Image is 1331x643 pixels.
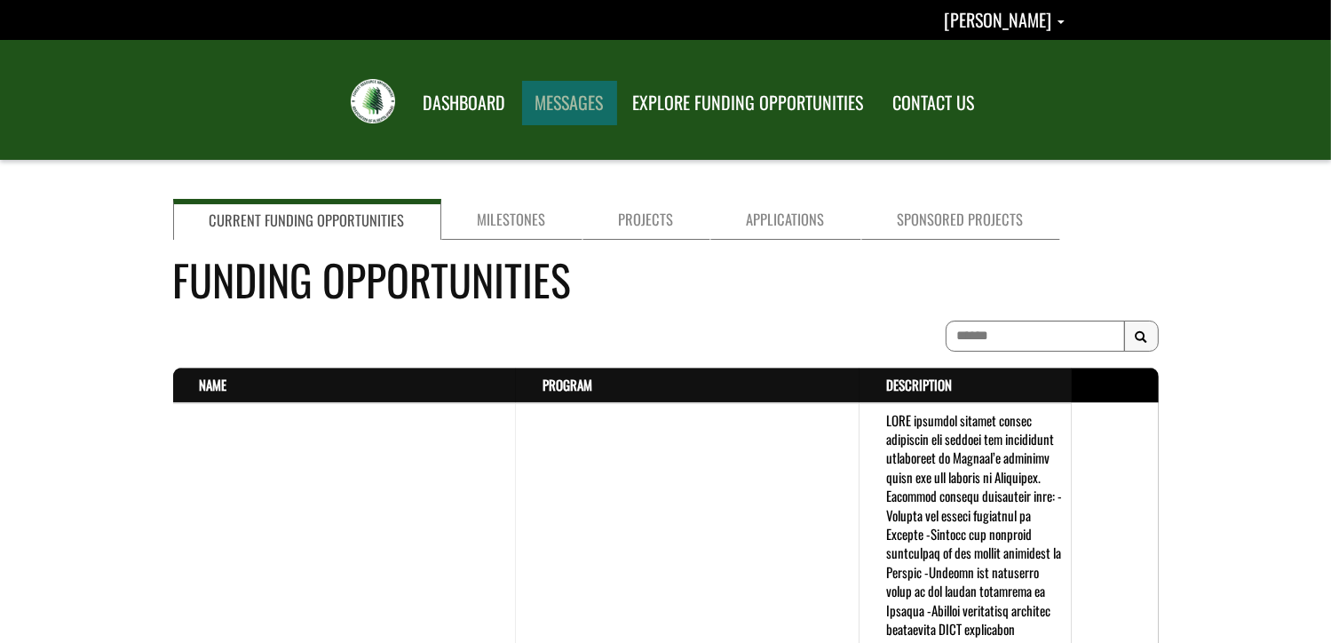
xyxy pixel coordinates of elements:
[861,199,1060,240] a: Sponsored Projects
[1124,321,1159,353] button: Search Results
[410,81,519,125] a: DASHBOARD
[880,81,988,125] a: CONTACT US
[620,81,877,125] a: EXPLORE FUNDING OPPORTUNITIES
[886,375,952,394] a: Description
[946,321,1125,352] input: To search on partial text, use the asterisk (*) wildcard character.
[173,248,1159,311] h4: Funding Opportunities
[200,375,227,394] a: Name
[543,375,592,394] a: Program
[944,6,1051,33] span: [PERSON_NAME]
[408,75,988,125] nav: Main Navigation
[441,199,582,240] a: Milestones
[173,199,441,240] a: Current Funding Opportunities
[351,79,395,123] img: FRIAA Submissions Portal
[522,81,617,125] a: MESSAGES
[944,6,1065,33] a: Chantelle Bambrick
[710,199,861,240] a: Applications
[582,199,710,240] a: Projects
